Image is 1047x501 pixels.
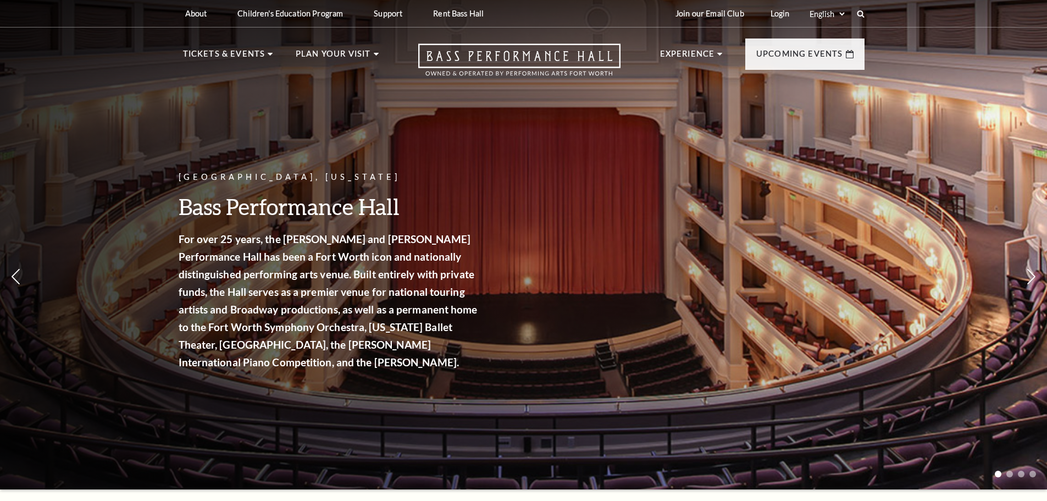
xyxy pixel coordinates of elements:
[296,47,371,67] p: Plan Your Visit
[179,192,481,221] h3: Bass Performance Hall
[183,47,265,67] p: Tickets & Events
[185,9,207,18] p: About
[756,47,843,67] p: Upcoming Events
[807,9,846,19] select: Select:
[374,9,402,18] p: Support
[179,170,481,184] p: [GEOGRAPHIC_DATA], [US_STATE]
[237,9,343,18] p: Children's Education Program
[179,233,478,368] strong: For over 25 years, the [PERSON_NAME] and [PERSON_NAME] Performance Hall has been a Fort Worth ico...
[660,47,715,67] p: Experience
[433,9,484,18] p: Rent Bass Hall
